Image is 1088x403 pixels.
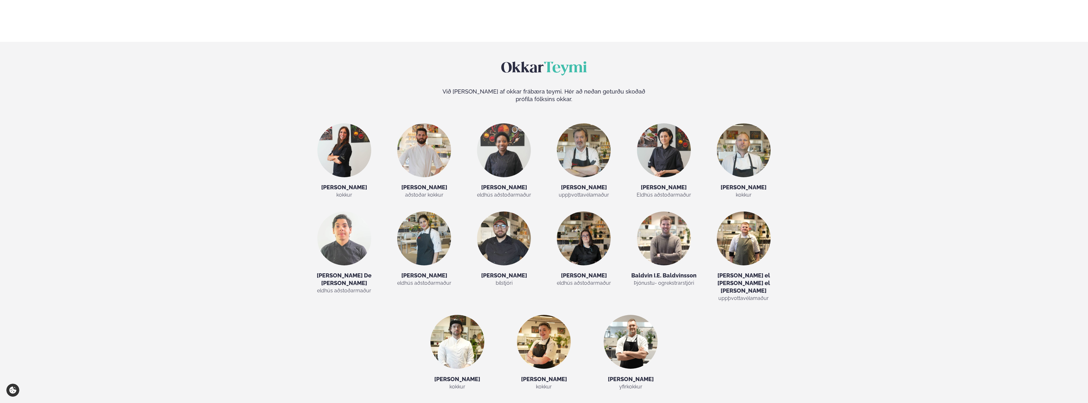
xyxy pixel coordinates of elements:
p: eldhús aðstoðarmaður [550,279,618,287]
h5: [PERSON_NAME] [470,184,538,191]
img: image alt [557,211,611,265]
h5: [PERSON_NAME] [630,184,698,191]
p: kokkur [420,383,495,391]
h5: [PERSON_NAME] [420,375,495,383]
img: image alt [604,315,658,369]
h5: [PERSON_NAME] [470,272,538,279]
h5: [PERSON_NAME] [550,184,618,191]
h5: [PERSON_NAME] De [PERSON_NAME] [310,272,378,287]
img: image alt [477,211,531,265]
p: Eldhús aðstoðarmaður [630,191,698,199]
h5: [PERSON_NAME] [390,272,458,279]
p: aðstoðar kokkur [390,191,458,199]
p: eldhús aðstoðarmaður [310,287,378,295]
img: image alt [477,123,531,177]
h5: [PERSON_NAME] el [PERSON_NAME] el [PERSON_NAME] [709,272,778,295]
p: eldhús aðstoðarmaður [470,191,538,199]
img: image alt [557,123,611,177]
span: rekstrarstjóri [665,280,694,286]
p: bílstjóri [470,279,538,287]
h5: Baldvin I.E. Baldvinsson [630,272,698,279]
p: Þjónustu- og [630,279,698,287]
p: kokkur [506,383,582,391]
img: image alt [317,211,371,265]
span: uppþvottavélamaður [718,295,769,301]
img: image alt [317,123,371,177]
img: image alt [637,211,691,265]
h5: [PERSON_NAME] [310,184,378,191]
span: uppþvottavélamaður [559,192,609,198]
img: image alt [717,123,771,177]
p: yfirkokkur [593,383,668,391]
p: kokkur [709,191,778,199]
h5: [PERSON_NAME] [709,184,778,191]
h5: [PERSON_NAME] [506,375,582,383]
h5: [PERSON_NAME] [593,375,668,383]
img: image alt [517,315,571,369]
img: image alt [637,123,691,177]
h5: [PERSON_NAME] [390,184,458,191]
a: Cookie settings [6,384,19,397]
span: Okkar [501,62,544,75]
img: image alt [430,315,484,369]
img: image alt [397,211,451,265]
p: Við [PERSON_NAME] af okkar frábæra teymi. Hér að neðan geturðu skoðað prófíla fólksins okkar. [442,88,645,103]
p: kokkur [310,191,378,199]
img: image alt [397,123,451,177]
img: image alt [717,211,771,265]
p: eldhús aðstoðarmaður [390,279,458,287]
span: Teymi [544,62,587,75]
h5: [PERSON_NAME] [550,272,618,279]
